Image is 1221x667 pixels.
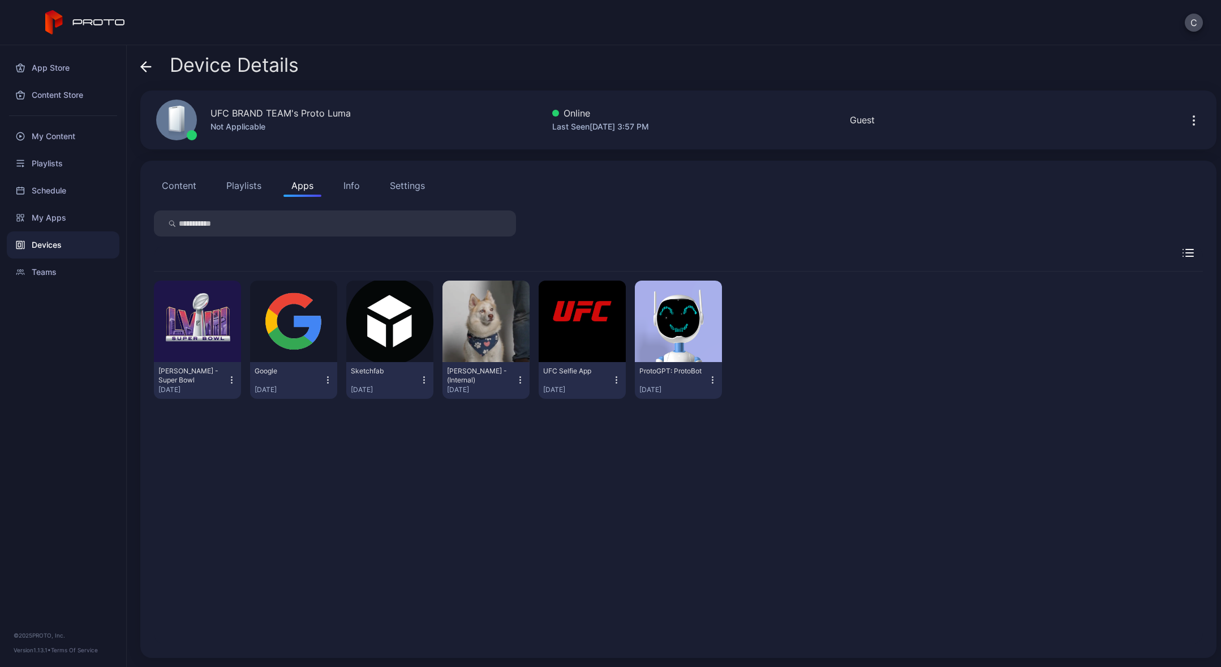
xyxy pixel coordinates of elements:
div: Online [552,106,649,120]
div: [DATE] [447,385,515,394]
div: [DATE] [158,385,227,394]
div: Noah R - (Internal) [447,367,509,385]
span: Device Details [170,54,299,76]
a: Schedule [7,177,119,204]
a: Playlists [7,150,119,177]
div: Info [343,179,360,192]
a: App Store [7,54,119,81]
button: Playlists [218,174,269,197]
a: Content Store [7,81,119,109]
div: [DATE] [639,385,708,394]
div: Sketchfab [351,367,413,376]
button: ProtoGPT: ProtoBot[DATE] [639,367,717,394]
button: Settings [382,174,433,197]
button: Apps [283,174,321,197]
div: Settings [390,179,425,192]
a: Terms Of Service [51,647,98,653]
div: UFC BRAND TEAM's Proto Luma [210,106,351,120]
div: Guest [850,113,875,127]
a: Teams [7,259,119,286]
button: C [1185,14,1203,32]
a: My Apps [7,204,119,231]
button: Google[DATE] [255,367,333,394]
button: UFC Selfie App[DATE] [543,367,621,394]
button: Sketchfab[DATE] [351,367,429,394]
div: Last Seen [DATE] 3:57 PM [552,120,649,134]
div: [DATE] [543,385,612,394]
div: UFC Selfie App [543,367,605,376]
button: [PERSON_NAME] - (Internal)[DATE] [447,367,525,394]
a: My Content [7,123,119,150]
div: ProtoGPT: ProtoBot [639,367,702,376]
div: [DATE] [255,385,323,394]
button: Info [336,174,368,197]
div: Google [255,367,317,376]
div: © 2025 PROTO, Inc. [14,631,113,640]
button: Content [154,174,204,197]
a: Devices [7,231,119,259]
div: Not Applicable [210,120,351,134]
div: [DATE] [351,385,419,394]
span: Version 1.13.1 • [14,647,51,653]
button: [PERSON_NAME] - Super Bowl[DATE] [158,367,237,394]
div: Troy Vincent - Super Bowl [158,367,221,385]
